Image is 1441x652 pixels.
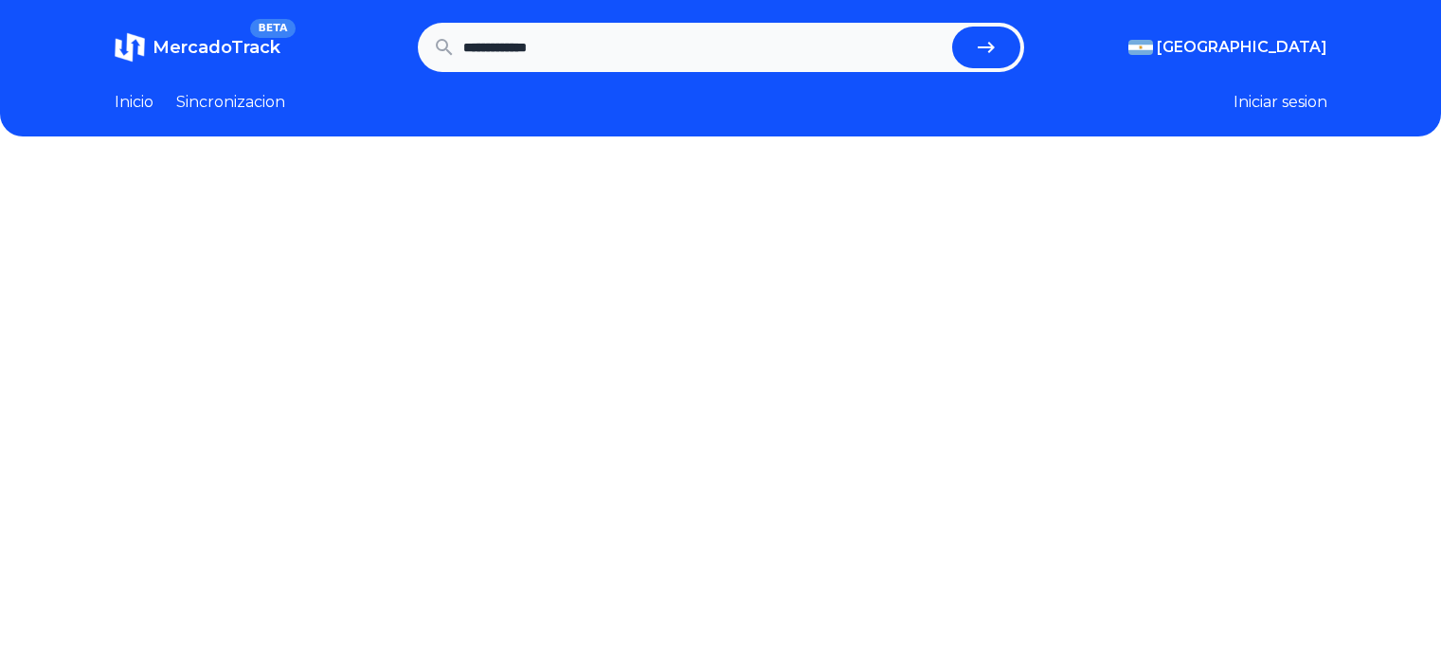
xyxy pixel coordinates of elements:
[250,19,295,38] span: BETA
[1157,36,1327,59] span: [GEOGRAPHIC_DATA]
[115,32,145,63] img: MercadoTrack
[115,91,153,114] a: Inicio
[176,91,285,114] a: Sincronizacion
[1234,91,1327,114] button: Iniciar sesion
[1128,36,1327,59] button: [GEOGRAPHIC_DATA]
[153,37,280,58] span: MercadoTrack
[1128,40,1153,55] img: Argentina
[115,32,280,63] a: MercadoTrackBETA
